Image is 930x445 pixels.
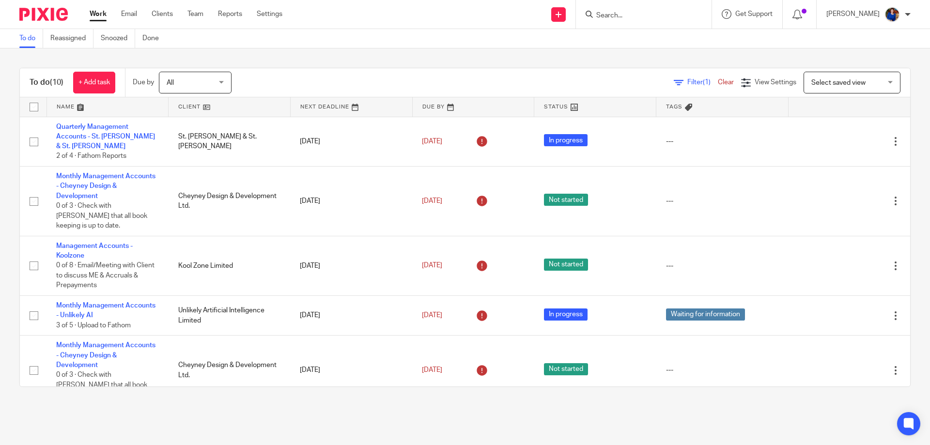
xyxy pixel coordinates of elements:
[595,12,682,20] input: Search
[56,342,155,368] a: Monthly Management Accounts - Cheyney Design & Development
[290,336,412,405] td: [DATE]
[169,236,291,295] td: Kool Zone Limited
[290,296,412,336] td: [DATE]
[544,259,588,271] span: Not started
[152,9,173,19] a: Clients
[422,262,442,269] span: [DATE]
[30,77,63,88] h1: To do
[422,138,442,145] span: [DATE]
[101,29,135,48] a: Snoozed
[666,137,779,146] div: ---
[19,8,68,21] img: Pixie
[544,194,588,206] span: Not started
[718,79,734,86] a: Clear
[56,302,155,319] a: Monthly Management Accounts - Unlikely AI
[56,371,147,398] span: 0 of 3 · Check with [PERSON_NAME] that all book keeping is up to date.
[187,9,203,19] a: Team
[703,79,711,86] span: (1)
[884,7,900,22] img: Nicole.jpeg
[544,363,588,375] span: Not started
[811,79,866,86] span: Select saved view
[290,236,412,295] td: [DATE]
[422,367,442,373] span: [DATE]
[666,261,779,271] div: ---
[755,79,796,86] span: View Settings
[666,104,682,109] span: Tags
[169,336,291,405] td: Cheyney Design & Development Ltd.
[218,9,242,19] a: Reports
[422,312,442,319] span: [DATE]
[169,296,291,336] td: Unlikely Artificial Intelligence Limited
[50,29,93,48] a: Reassigned
[56,322,131,329] span: 3 of 5 · Upload to Fathom
[169,167,291,236] td: Cheyney Design & Development Ltd.
[666,365,779,375] div: ---
[56,123,155,150] a: Quarterly Management Accounts - St. [PERSON_NAME] & St. [PERSON_NAME]
[56,243,133,259] a: Management Accounts - Koolzone
[544,134,588,146] span: In progress
[666,308,745,321] span: Waiting for information
[73,72,115,93] a: + Add task
[56,202,147,229] span: 0 of 3 · Check with [PERSON_NAME] that all book keeping is up to date.
[121,9,137,19] a: Email
[167,79,174,86] span: All
[735,11,773,17] span: Get Support
[290,117,412,167] td: [DATE]
[56,173,155,199] a: Monthly Management Accounts - Cheyney Design & Development
[422,198,442,204] span: [DATE]
[142,29,166,48] a: Done
[56,153,126,160] span: 2 of 4 · Fathom Reports
[290,167,412,236] td: [DATE]
[544,308,588,321] span: In progress
[19,29,43,48] a: To do
[56,262,155,289] span: 0 of 8 · Email/Meeting with Client to discuss ME & Accruals & Prepayments
[257,9,282,19] a: Settings
[169,117,291,167] td: St. [PERSON_NAME] & St. [PERSON_NAME]
[90,9,107,19] a: Work
[826,9,880,19] p: [PERSON_NAME]
[687,79,718,86] span: Filter
[133,77,154,87] p: Due by
[666,196,779,206] div: ---
[50,78,63,86] span: (10)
